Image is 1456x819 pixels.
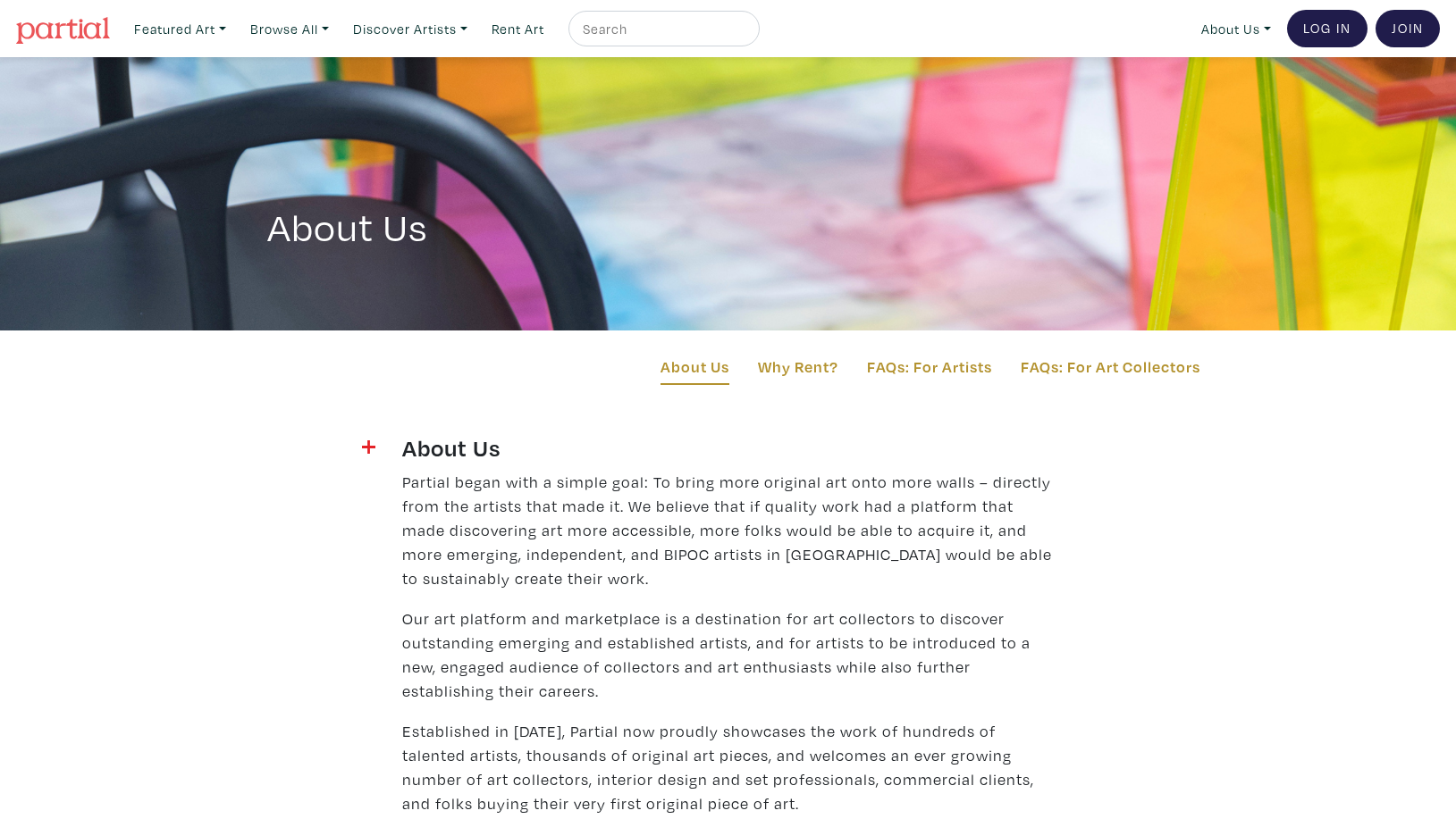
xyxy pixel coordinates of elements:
p: Established in [DATE], Partial now proudly showcases the work of hundreds of talented artists, th... [402,719,1055,815]
a: Why Rent? [758,355,838,379]
a: FAQs: For Artists [867,355,992,379]
p: Our art platform and marketplace is a destination for art collectors to discover outstanding emer... [402,606,1055,703]
h4: About Us [402,433,1055,462]
a: Browse All [242,11,337,47]
a: Rent Art [484,11,552,47]
a: Featured Art [126,11,234,47]
h1: About Us [267,154,1190,250]
p: Partial began with a simple goal: To bring more original art onto more walls – directly from the ... [402,470,1055,590]
img: plus.svg [362,440,375,454]
a: Log In [1287,10,1368,47]
a: FAQs: For Art Collectors [1021,355,1200,379]
a: About Us [1193,11,1279,47]
a: Join [1376,10,1440,47]
input: Search [581,18,743,40]
a: About Us [661,355,729,385]
a: Discover Artists [345,11,476,47]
